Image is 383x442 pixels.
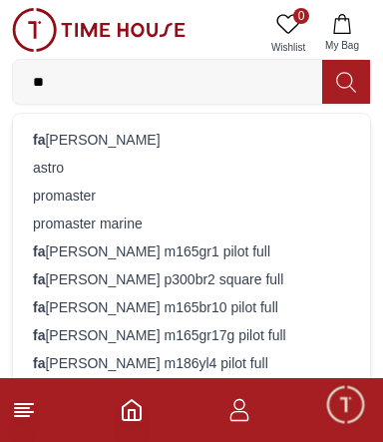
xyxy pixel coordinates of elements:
strong: fa [33,132,45,148]
div: astro [25,154,358,182]
div: [PERSON_NAME] m165gr17g pilot full [25,321,358,349]
strong: fa [33,299,45,315]
div: Chat Widget [324,383,368,427]
div: [PERSON_NAME] m165gr1 pilot full [25,237,358,265]
div: [PERSON_NAME] m035gy1 pilot full [25,377,358,405]
div: [PERSON_NAME] [25,126,358,154]
a: 0Wishlist [263,8,313,59]
img: ... [12,8,186,52]
div: [PERSON_NAME] m186yl4 pilot full [25,349,358,377]
span: Wishlist [263,40,313,55]
a: Home [120,398,144,422]
span: My Bag [317,38,367,53]
div: [PERSON_NAME] m165br10 pilot full [25,293,358,321]
div: promaster [25,182,358,210]
div: promaster marine [25,210,358,237]
div: [PERSON_NAME] p300br2 square full [25,265,358,293]
span: 0 [293,8,309,24]
button: My Bag [313,8,371,59]
strong: fa [33,271,45,287]
strong: fa [33,327,45,343]
strong: fa [33,355,45,371]
strong: fa [33,243,45,259]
